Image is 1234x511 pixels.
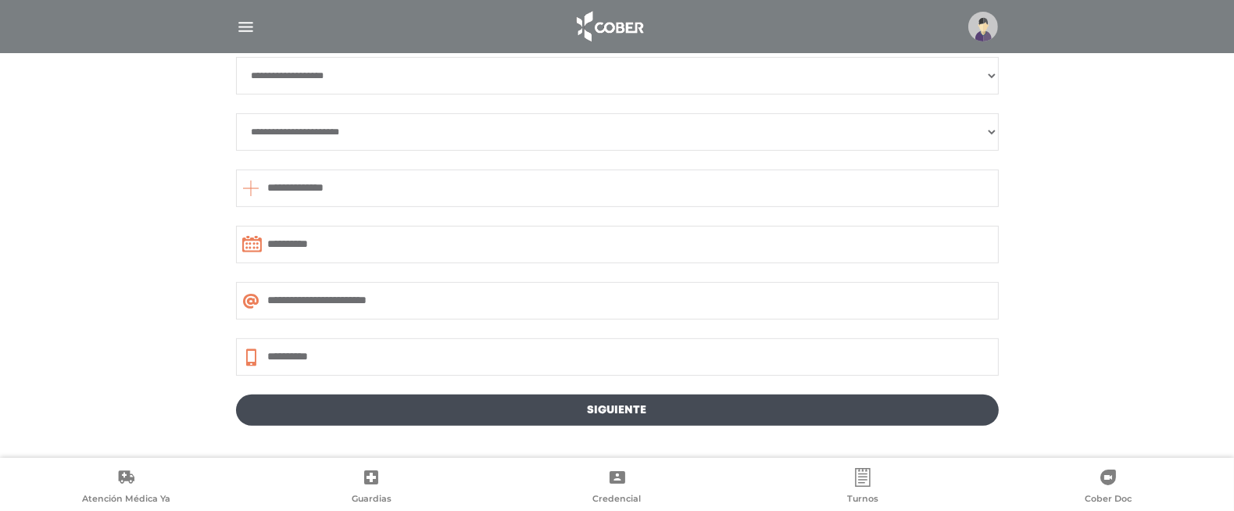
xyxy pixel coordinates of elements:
[847,493,878,507] span: Turnos
[740,468,985,508] a: Turnos
[968,12,998,41] img: profile-placeholder.svg
[352,493,392,507] span: Guardias
[249,468,494,508] a: Guardias
[236,17,256,37] img: Cober_menu-lines-white.svg
[568,8,650,45] img: logo_cober_home-white.png
[494,468,739,508] a: Credencial
[985,468,1231,508] a: Cober Doc
[3,468,249,508] a: Atención Médica Ya
[1085,493,1132,507] span: Cober Doc
[593,493,642,507] span: Credencial
[236,395,999,426] a: Siguiente
[82,493,170,507] span: Atención Médica Ya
